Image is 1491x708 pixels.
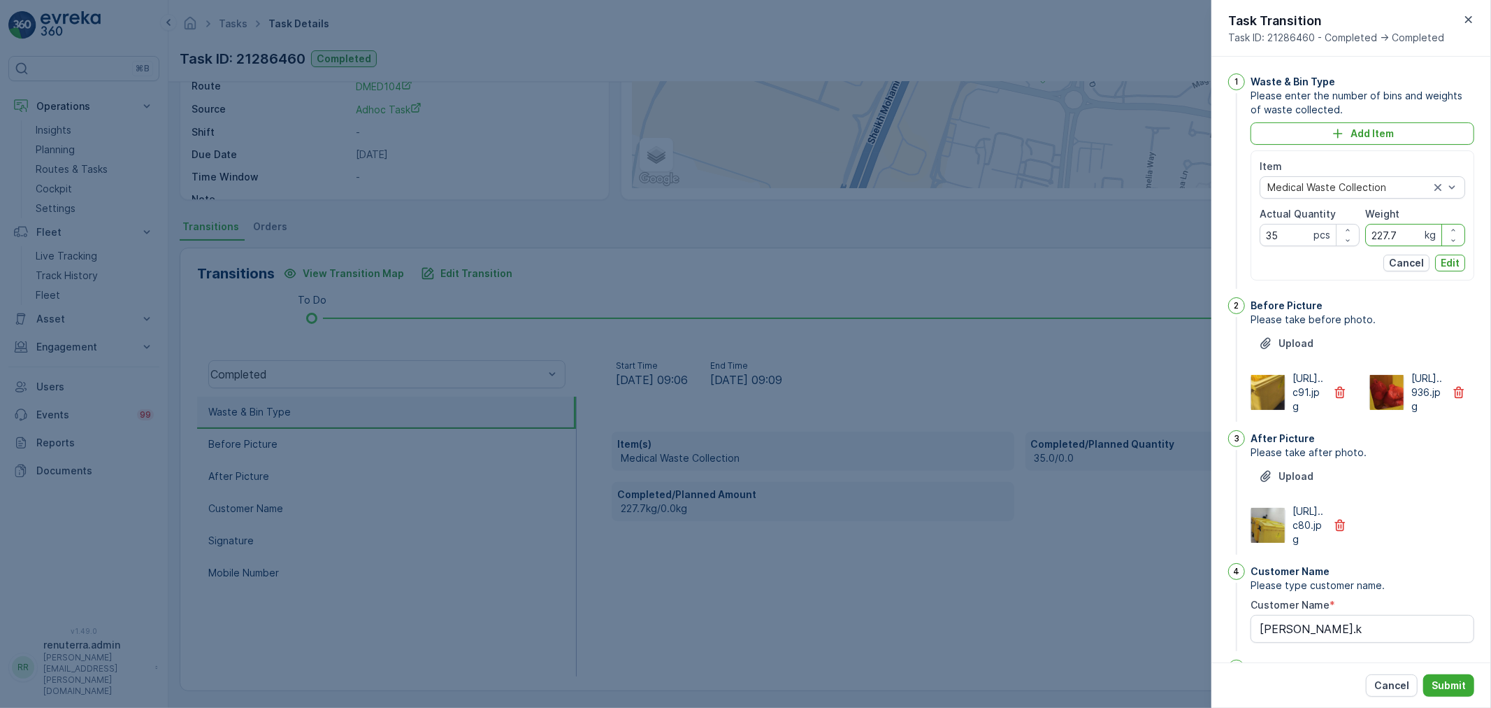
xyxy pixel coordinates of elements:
img: Media Preview [1370,375,1404,410]
p: pcs [1313,228,1330,242]
span: Please take before photo. [1251,313,1474,327]
span: Please take after photo. [1251,446,1474,460]
p: Submit [1432,679,1466,693]
p: Cancel [1374,679,1409,693]
p: Task Transition [1228,11,1444,31]
div: 3 [1228,430,1245,447]
div: 1 [1228,73,1245,90]
button: Edit [1435,255,1465,271]
button: Cancel [1383,255,1429,271]
div: 4 [1228,563,1245,580]
span: Task ID: 21286460 - Completed -> Completed [1228,31,1444,45]
p: [URL]..c91.jpg [1292,371,1325,413]
button: Cancel [1366,674,1418,697]
label: Weight [1365,208,1399,220]
p: [URL]..c80.jpg [1292,504,1325,546]
div: 2 [1228,297,1245,314]
label: Item [1260,160,1282,172]
p: Cancel [1389,256,1424,270]
img: Media Preview [1251,375,1285,410]
p: Edit [1441,256,1460,270]
p: Upload [1278,337,1313,351]
p: Waste & Bin Type [1251,75,1335,89]
button: Upload File [1251,465,1322,488]
p: Signature [1251,661,1299,675]
p: Before Picture [1251,299,1323,313]
label: Customer Name [1251,599,1330,611]
label: Actual Quantity [1260,208,1336,220]
p: After Picture [1251,432,1315,446]
span: Please type customer name. [1251,579,1474,593]
p: [URL]..936.jpg [1411,371,1443,413]
div: 5 [1228,660,1245,677]
button: Upload File [1251,332,1322,355]
img: Media Preview [1251,508,1285,543]
button: Add Item [1251,122,1474,145]
p: Upload [1278,469,1313,483]
p: kg [1425,228,1436,242]
button: Submit [1423,674,1474,697]
span: Please enter the number of bins and weights of waste collected. [1251,89,1474,117]
p: Customer Name [1251,565,1330,579]
p: Add Item [1350,127,1394,141]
